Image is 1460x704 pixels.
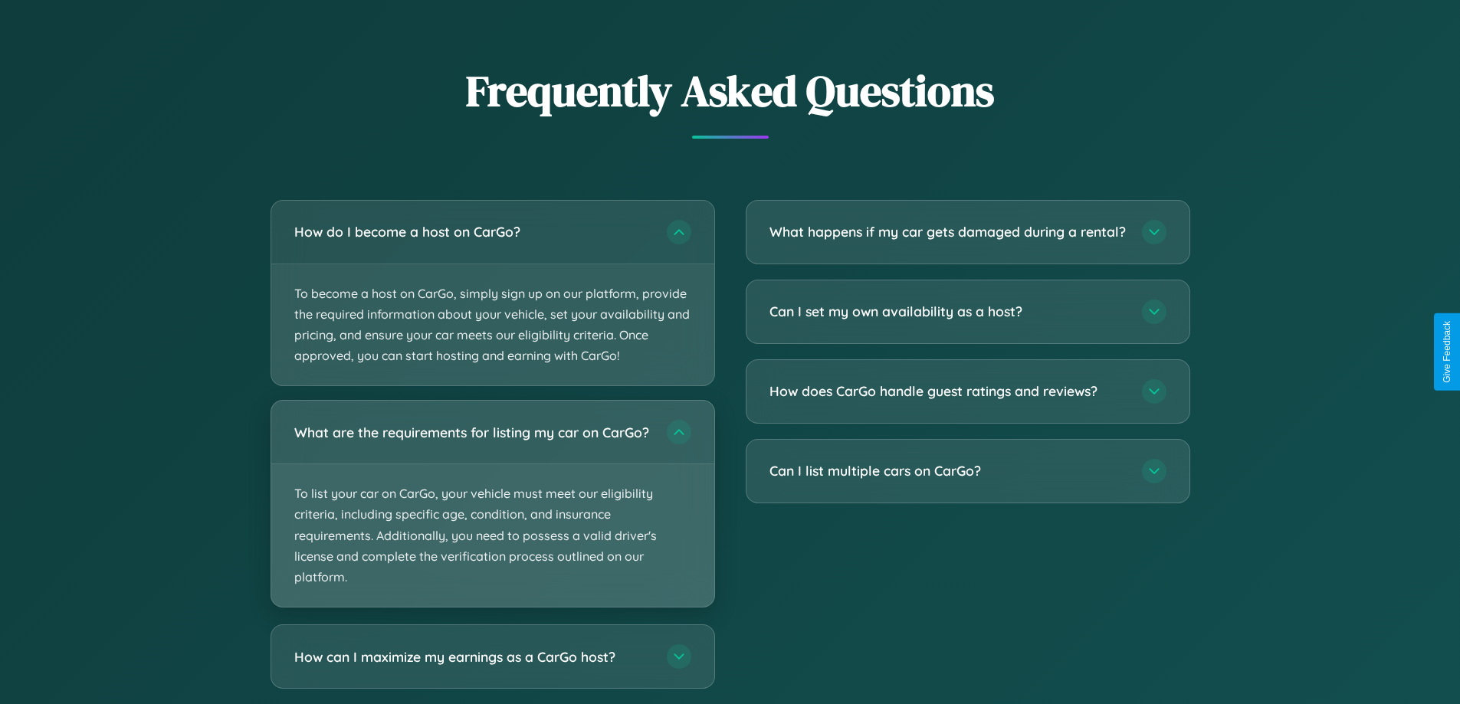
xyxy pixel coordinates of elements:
[1442,321,1452,383] div: Give Feedback
[294,423,651,442] h3: What are the requirements for listing my car on CarGo?
[294,222,651,241] h3: How do I become a host on CarGo?
[271,61,1190,120] h2: Frequently Asked Questions
[769,222,1127,241] h3: What happens if my car gets damaged during a rental?
[769,302,1127,321] h3: Can I set my own availability as a host?
[769,381,1127,401] h3: How does CarGo handle guest ratings and reviews?
[294,647,651,666] h3: How can I maximize my earnings as a CarGo host?
[271,264,714,386] p: To become a host on CarGo, simply sign up on our platform, provide the required information about...
[769,461,1127,480] h3: Can I list multiple cars on CarGo?
[271,464,714,607] p: To list your car on CarGo, your vehicle must meet our eligibility criteria, including specific ag...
